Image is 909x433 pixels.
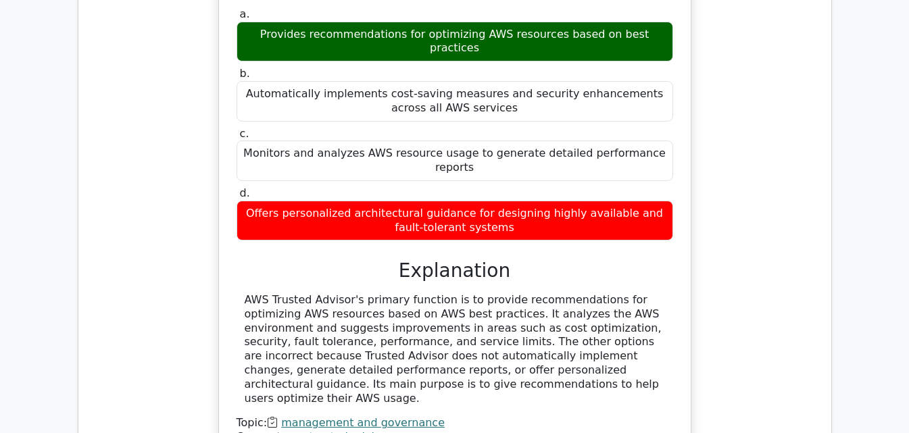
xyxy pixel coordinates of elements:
[240,7,250,20] span: a.
[240,67,250,80] span: b.
[237,81,673,122] div: Automatically implements cost-saving measures and security enhancements across all AWS services
[237,141,673,181] div: Monitors and analyzes AWS resource usage to generate detailed performance reports
[245,259,665,282] h3: Explanation
[237,22,673,62] div: Provides recommendations for optimizing AWS resources based on best practices
[237,201,673,241] div: Offers personalized architectural guidance for designing highly available and fault-tolerant systems
[237,416,673,430] div: Topic:
[240,127,249,140] span: c.
[281,416,445,429] a: management and governance
[240,186,250,199] span: d.
[245,293,665,405] div: AWS Trusted Advisor's primary function is to provide recommendations for optimizing AWS resources...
